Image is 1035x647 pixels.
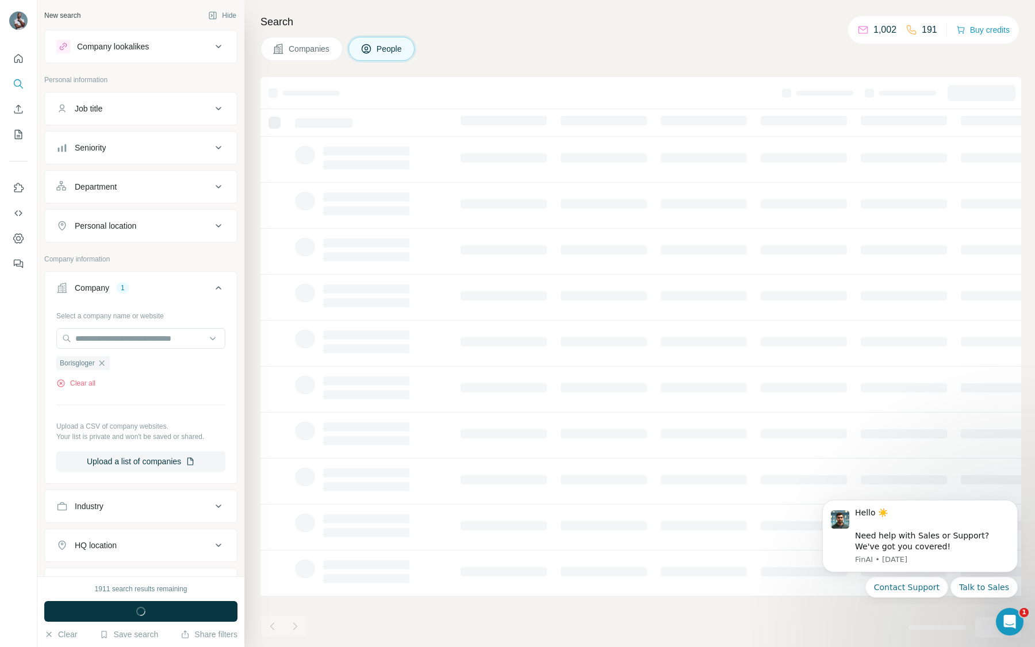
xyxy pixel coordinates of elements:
[289,43,331,55] span: Companies
[1019,608,1029,617] span: 1
[56,421,225,432] p: Upload a CSV of company websites.
[9,74,28,94] button: Search
[75,282,109,294] div: Company
[77,41,149,52] div: Company lookalikes
[75,220,136,232] div: Personal location
[56,306,225,321] div: Select a company name or website
[45,532,237,559] button: HQ location
[75,142,106,153] div: Seniority
[873,23,896,37] p: 1,002
[200,7,244,24] button: Hide
[75,103,102,114] div: Job title
[377,43,403,55] span: People
[45,134,237,161] button: Seniority
[44,629,77,640] button: Clear
[56,432,225,442] p: Your list is private and won't be saved or shared.
[45,95,237,122] button: Job title
[9,48,28,69] button: Quick start
[181,629,237,640] button: Share filters
[9,228,28,249] button: Dashboard
[99,629,158,640] button: Save search
[45,173,237,201] button: Department
[9,99,28,120] button: Enrich CSV
[45,212,237,240] button: Personal location
[45,274,237,306] button: Company1
[260,14,1021,30] h4: Search
[45,571,237,598] button: Annual revenue ($)
[922,23,937,37] p: 191
[60,358,95,368] span: Borisgloger
[9,253,28,274] button: Feedback
[45,33,237,60] button: Company lookalikes
[56,451,225,472] button: Upload a list of companies
[75,540,117,551] div: HQ location
[45,492,237,520] button: Industry
[75,181,117,192] div: Department
[44,75,237,85] p: Personal information
[56,378,95,388] button: Clear all
[956,22,1010,38] button: Buy credits
[75,500,103,512] div: Industry
[44,254,237,264] p: Company information
[9,203,28,224] button: Use Surfe API
[9,178,28,198] button: Use Surfe on LinkedIn
[805,490,1035,604] iframe: Intercom notifications message
[9,11,28,30] img: Avatar
[95,584,187,594] div: 1911 search results remaining
[116,283,129,293] div: 1
[996,608,1023,636] iframe: Intercom live chat
[44,10,80,21] div: New search
[9,124,28,145] button: My lists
